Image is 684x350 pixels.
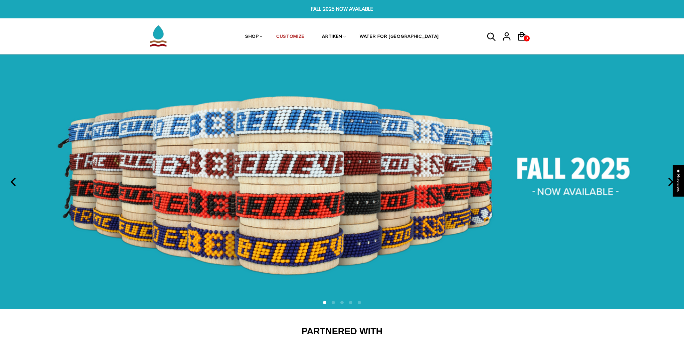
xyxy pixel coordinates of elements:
[133,326,551,337] h2: Partnered With
[517,43,532,44] a: 0
[663,174,677,189] button: next
[524,34,529,43] span: 0
[209,5,475,13] span: FALL 2025 NOW AVAILABLE
[673,165,684,197] div: Click to open Judge.me floating reviews tab
[360,19,439,55] a: WATER FOR [GEOGRAPHIC_DATA]
[322,19,342,55] a: ARTIKEN
[245,19,259,55] a: SHOP
[7,174,21,189] button: previous
[276,19,305,55] a: CUSTOMIZE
